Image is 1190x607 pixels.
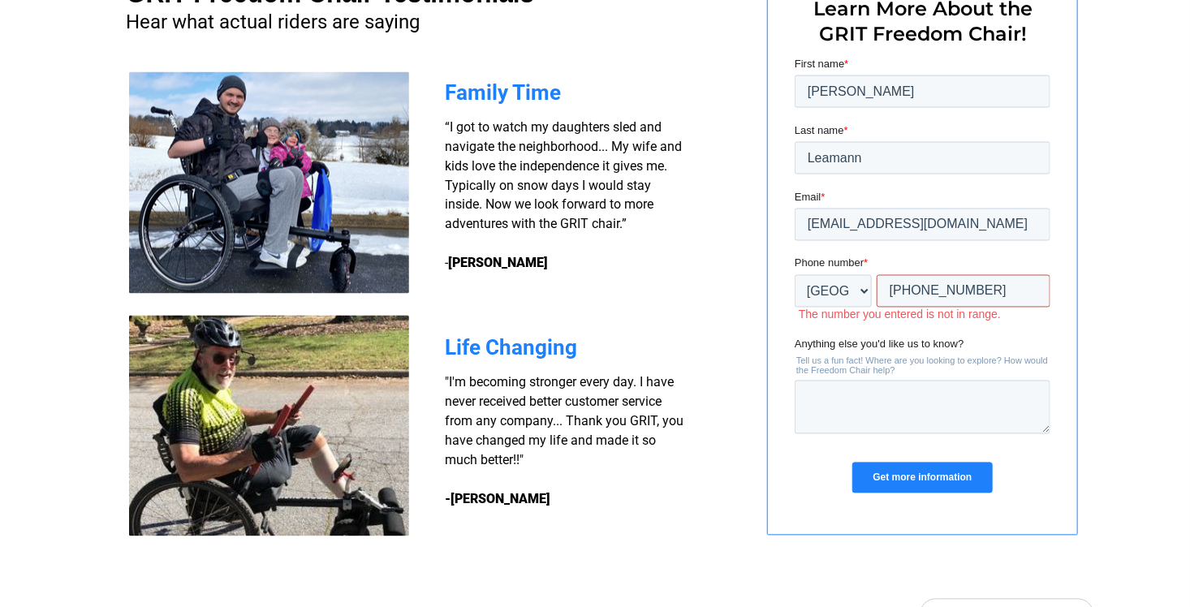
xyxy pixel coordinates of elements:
iframe: Form 0 [795,56,1050,506]
strong: [PERSON_NAME] [448,256,548,271]
span: “I got to watch my daughters sled and navigate the neighborhood... My wife and kids love the inde... [445,119,682,271]
span: Hear what actual riders are saying [126,11,420,33]
strong: -[PERSON_NAME] [445,492,550,507]
span: "I'm becoming stronger every day. I have never received better customer service from any company.... [445,375,683,468]
span: Life Changing [445,336,577,360]
span: Family Time [445,80,561,105]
